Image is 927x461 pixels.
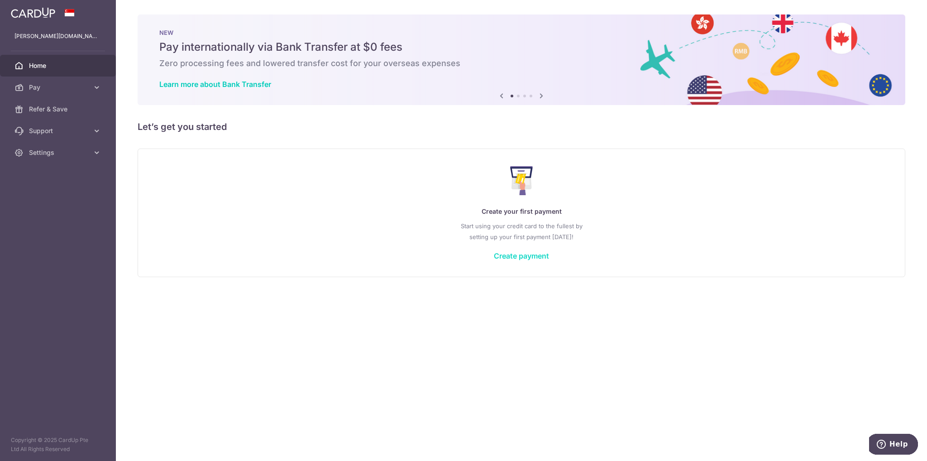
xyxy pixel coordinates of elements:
span: Support [29,126,89,135]
img: CardUp [11,7,55,18]
a: Create payment [494,251,549,260]
h6: Zero processing fees and lowered transfer cost for your overseas expenses [159,58,884,69]
span: Home [29,61,89,70]
iframe: Opens a widget where you can find more information [869,434,918,456]
p: Create your first payment [156,206,887,217]
p: NEW [159,29,884,36]
p: [PERSON_NAME][DOMAIN_NAME][EMAIL_ADDRESS][PERSON_NAME][DOMAIN_NAME] [14,32,101,41]
img: Bank transfer banner [138,14,905,105]
span: Help [20,6,39,14]
a: Learn more about Bank Transfer [159,80,271,89]
p: Start using your credit card to the fullest by setting up your first payment [DATE]! [156,221,887,242]
img: Make Payment [510,166,533,195]
span: Settings [29,148,89,157]
span: Refer & Save [29,105,89,114]
h5: Let’s get you started [138,120,905,134]
h5: Pay internationally via Bank Transfer at $0 fees [159,40,884,54]
span: Pay [29,83,89,92]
